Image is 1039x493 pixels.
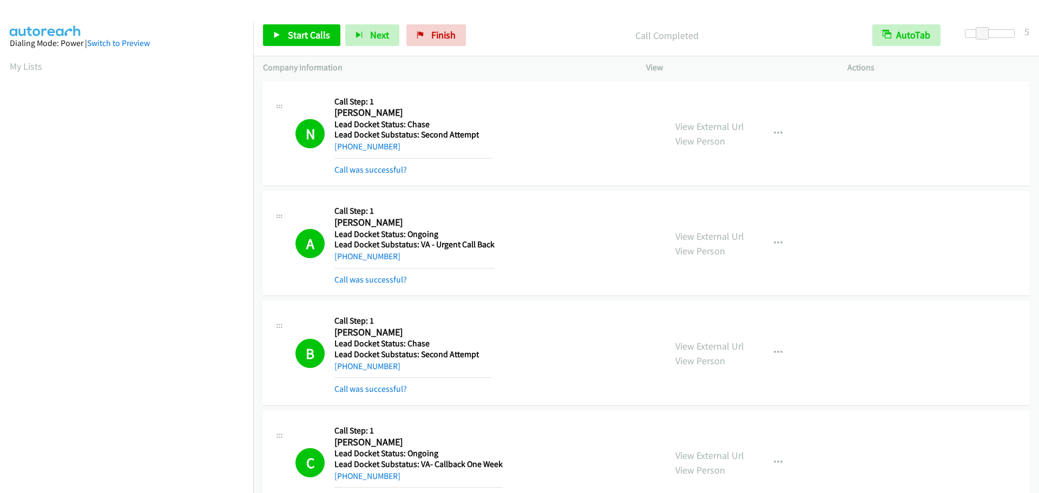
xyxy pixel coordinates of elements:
h5: Lead Docket Status: Ongoing [334,448,503,459]
iframe: Resource Center [1008,203,1039,290]
h2: [PERSON_NAME] [334,216,492,229]
h2: [PERSON_NAME] [334,326,492,339]
span: Next [370,29,389,41]
h5: Lead Docket Substatus: VA- Callback One Week [334,459,503,470]
button: Next [345,24,399,46]
h5: Call Step: 1 [334,425,503,436]
button: AutoTab [872,24,941,46]
a: My Lists [10,60,42,73]
h5: Call Step: 1 [334,206,495,216]
h5: Lead Docket Substatus: VA - Urgent Call Back [334,239,495,250]
a: View Person [675,464,725,476]
a: [PHONE_NUMBER] [334,361,400,371]
h1: A [295,229,325,258]
h2: [PERSON_NAME] [334,436,503,449]
div: Dialing Mode: Power | [10,37,244,50]
a: [PHONE_NUMBER] [334,471,400,481]
a: View External Url [675,230,744,242]
h5: Lead Docket Status: Chase [334,119,492,130]
h1: N [295,119,325,148]
h2: [PERSON_NAME] [334,107,492,119]
a: Start Calls [263,24,340,46]
h1: C [295,448,325,477]
a: View External Url [675,340,744,352]
a: View Person [675,354,725,367]
div: 5 [1024,24,1029,39]
h5: Call Step: 1 [334,315,492,326]
h5: Lead Docket Substatus: Second Attempt [334,129,492,140]
span: Finish [431,29,456,41]
h5: Lead Docket Status: Ongoing [334,229,495,240]
h1: B [295,339,325,368]
span: Start Calls [288,29,330,41]
p: Company Information [263,61,627,74]
a: Finish [406,24,466,46]
p: Actions [847,61,1029,74]
a: Call was successful? [334,384,407,394]
a: [PHONE_NUMBER] [334,141,400,152]
a: View Person [675,135,725,147]
h5: Lead Docket Substatus: Second Attempt [334,349,492,360]
a: Call was successful? [334,165,407,175]
a: View External Url [675,449,744,462]
p: View [646,61,828,74]
a: View External Url [675,120,744,133]
a: [PHONE_NUMBER] [334,251,400,261]
a: View Person [675,245,725,257]
h5: Lead Docket Status: Chase [334,338,492,349]
h5: Call Step: 1 [334,96,492,107]
a: Call was successful? [334,274,407,285]
a: Switch to Preview [87,38,150,48]
p: Call Completed [481,28,853,43]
